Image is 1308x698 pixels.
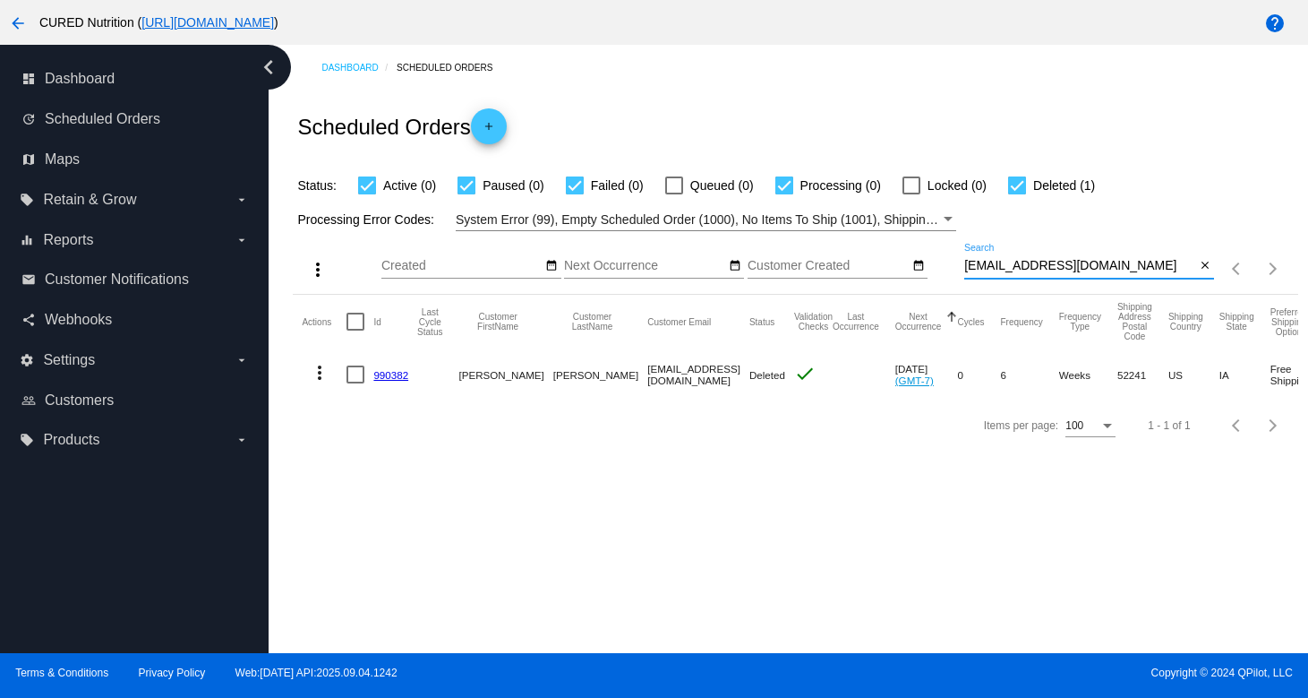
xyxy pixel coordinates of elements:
mat-icon: help [1264,13,1286,34]
i: map [21,152,36,167]
a: map Maps [21,145,249,174]
span: Failed (0) [591,175,644,196]
a: 990382 [373,369,408,381]
span: Customer Notifications [45,271,189,288]
span: Webhooks [45,312,112,328]
a: Web:[DATE] API:2025.09.04.1242 [235,667,398,679]
span: Active (0) [383,175,436,196]
mat-cell: IA [1219,349,1270,401]
a: Privacy Policy [139,667,206,679]
span: Retain & Grow [43,192,136,208]
i: dashboard [21,72,36,86]
input: Next Occurrence [564,259,725,273]
i: share [21,313,36,327]
button: Change sorting for Cycles [957,316,984,327]
h2: Scheduled Orders [297,108,506,144]
input: Customer Created [748,259,909,273]
i: arrow_drop_down [235,193,249,207]
div: Items per page: [984,419,1058,432]
i: local_offer [20,193,34,207]
span: Deleted [749,369,785,381]
a: people_outline Customers [21,386,249,415]
a: [URL][DOMAIN_NAME] [141,15,274,30]
span: CURED Nutrition ( ) [39,15,278,30]
button: Change sorting for ShippingPostcode [1117,302,1152,341]
a: Dashboard [321,54,397,82]
mat-cell: [PERSON_NAME] [458,349,552,401]
span: Queued (0) [690,175,754,196]
mat-icon: add [478,120,500,142]
mat-cell: [PERSON_NAME] [553,349,647,401]
span: Scheduled Orders [45,111,160,127]
button: Change sorting for LastOccurrenceUtc [833,312,879,332]
span: Copyright © 2024 QPilot, LLC [670,667,1293,679]
button: Next page [1255,408,1291,444]
button: Previous page [1219,251,1255,287]
mat-icon: arrow_back [7,13,29,34]
span: Paused (0) [483,175,543,196]
i: equalizer [20,233,34,247]
button: Change sorting for Id [373,316,380,327]
button: Change sorting for Frequency [1000,316,1042,327]
a: Terms & Conditions [15,667,108,679]
a: (GMT-7) [895,375,934,386]
input: Created [381,259,543,273]
mat-cell: 0 [957,349,1000,401]
mat-cell: [EMAIL_ADDRESS][DOMAIN_NAME] [647,349,749,401]
span: Locked (0) [928,175,987,196]
button: Change sorting for FrequencyType [1059,312,1101,332]
button: Change sorting for Status [749,316,774,327]
i: arrow_drop_down [235,353,249,367]
button: Change sorting for ShippingCountry [1168,312,1203,332]
button: Change sorting for CustomerEmail [647,316,711,327]
button: Change sorting for CustomerFirstName [458,312,536,332]
span: Deleted (1) [1033,175,1095,196]
mat-icon: more_vert [307,259,329,280]
span: Reports [43,232,93,248]
mat-cell: [DATE] [895,349,958,401]
span: Customers [45,392,114,409]
i: people_outline [21,393,36,408]
a: dashboard Dashboard [21,65,249,93]
mat-cell: 52241 [1117,349,1168,401]
mat-icon: date_range [729,259,741,273]
a: update Scheduled Orders [21,105,249,134]
mat-cell: Weeks [1059,349,1117,401]
i: arrow_drop_down [235,233,249,247]
mat-header-cell: Actions [302,295,346,349]
span: Settings [43,352,95,368]
mat-icon: check [794,363,816,384]
span: Products [43,432,99,448]
input: Search [964,259,1195,273]
mat-icon: close [1199,259,1211,273]
mat-select: Filter by Processing Error Codes [456,209,956,231]
mat-icon: more_vert [309,362,330,383]
span: Processing Error Codes: [297,212,434,227]
div: 1 - 1 of 1 [1148,419,1190,432]
button: Next page [1255,251,1291,287]
i: local_offer [20,433,34,447]
button: Clear [1195,257,1214,276]
i: update [21,112,36,126]
button: Change sorting for CustomerLastName [553,312,631,332]
a: share Webhooks [21,306,249,334]
span: Processing (0) [800,175,881,196]
button: Previous page [1219,408,1255,444]
i: email [21,272,36,287]
button: Change sorting for LastProcessingCycleId [417,307,442,337]
mat-header-cell: Validation Checks [794,295,833,349]
i: settings [20,353,34,367]
button: Change sorting for NextOccurrenceUtc [895,312,942,332]
a: Scheduled Orders [397,54,509,82]
mat-cell: 6 [1000,349,1058,401]
mat-cell: US [1168,349,1219,401]
mat-icon: date_range [912,259,925,273]
span: Status: [297,178,337,193]
button: Change sorting for ShippingState [1219,312,1254,332]
i: arrow_drop_down [235,433,249,447]
span: Maps [45,151,80,168]
i: chevron_left [254,53,283,82]
button: Change sorting for PreferredShippingOption [1270,307,1308,337]
mat-select: Items per page: [1065,420,1116,433]
mat-icon: date_range [545,259,558,273]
